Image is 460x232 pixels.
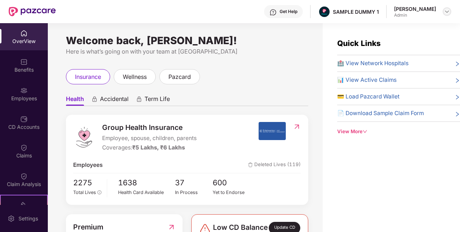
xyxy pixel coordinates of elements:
img: svg+xml;base64,PHN2ZyB4bWxucz0iaHR0cDovL3d3dy53My5vcmcvMjAwMC9zdmciIHdpZHRoPSIyMSIgaGVpZ2h0PSIyMC... [20,201,28,208]
img: svg+xml;base64,PHN2ZyBpZD0iRHJvcGRvd24tMzJ4MzIiIHhtbG5zPSJodHRwOi8vd3d3LnczLm9yZy8yMDAwL3N2ZyIgd2... [444,9,450,14]
div: Get Help [280,9,297,14]
span: right [455,110,460,118]
span: right [455,77,460,84]
div: View More [337,128,460,135]
span: 📊 View Active Claims [337,76,397,84]
img: svg+xml;base64,PHN2ZyBpZD0iQ2xhaW0iIHhtbG5zPSJodHRwOi8vd3d3LnczLm9yZy8yMDAwL3N2ZyIgd2lkdGg9IjIwIi... [20,144,28,151]
span: 📄 Download Sample Claim Form [337,109,424,118]
div: animation [136,96,142,102]
span: Group Health Insurance [102,122,197,133]
div: Health Card Available [118,189,175,196]
span: insurance [75,72,101,81]
img: svg+xml;base64,PHN2ZyBpZD0iSG9tZSIgeG1sbnM9Imh0dHA6Ly93d3cudzMub3JnLzIwMDAvc3ZnIiB3aWR0aD0iMjAiIG... [20,30,28,37]
span: right [455,94,460,101]
span: 💳 Load Pazcard Wallet [337,92,400,101]
span: right [455,60,460,68]
img: svg+xml;base64,PHN2ZyBpZD0iRW1wbG95ZWVzIiB4bWxucz0iaHR0cDovL3d3dy53My5vcmcvMjAwMC9zdmciIHdpZHRoPS... [20,87,28,94]
span: wellness [123,72,147,81]
span: pazcard [168,72,191,81]
div: Here is what’s going on with your team at [GEOGRAPHIC_DATA] [66,47,308,56]
span: Accidental [100,95,129,106]
span: Health [66,95,84,106]
div: In Process [175,189,213,196]
span: info-circle [97,190,101,194]
img: insurerIcon [259,122,286,140]
img: svg+xml;base64,PHN2ZyBpZD0iQ0RfQWNjb3VudHMiIGRhdGEtbmFtZT0iQ0QgQWNjb3VudHMiIHhtbG5zPSJodHRwOi8vd3... [20,115,28,123]
span: Term Life [145,95,170,106]
span: ₹5 Lakhs, ₹6 Lakhs [132,144,185,151]
div: Settings [16,215,40,222]
img: New Pazcare Logo [9,7,56,16]
img: svg+xml;base64,PHN2ZyBpZD0iQmVuZWZpdHMiIHhtbG5zPSJodHRwOi8vd3d3LnczLm9yZy8yMDAwL3N2ZyIgd2lkdGg9Ij... [20,58,28,66]
div: Yet to Endorse [213,189,251,196]
div: Welcome back, [PERSON_NAME]! [66,38,308,43]
img: RedirectIcon [293,123,301,130]
img: svg+xml;base64,PHN2ZyBpZD0iQ2xhaW0iIHhtbG5zPSJodHRwOi8vd3d3LnczLm9yZy8yMDAwL3N2ZyIgd2lkdGg9IjIwIi... [20,173,28,180]
span: Employee, spouse, children, parents [102,134,197,143]
div: Coverages: [102,143,197,152]
img: deleteIcon [248,163,253,167]
span: Total Lives [73,190,96,195]
img: logo [73,126,95,148]
div: SAMPLE DUMMY 1 [333,8,379,15]
img: svg+xml;base64,PHN2ZyBpZD0iU2V0dGluZy0yMHgyMCIgeG1sbnM9Imh0dHA6Ly93d3cudzMub3JnLzIwMDAvc3ZnIiB3aW... [8,215,15,222]
span: down [363,129,367,134]
span: Deleted Lives (119) [248,161,301,169]
div: animation [91,96,98,102]
span: 600 [213,177,251,189]
img: Pazcare_Alternative_logo-01-01.png [319,7,330,17]
span: Quick Links [337,39,381,48]
span: 37 [175,177,213,189]
span: 🏥 View Network Hospitals [337,59,409,68]
img: svg+xml;base64,PHN2ZyBpZD0iSGVscC0zMngzMiIgeG1sbnM9Imh0dHA6Ly93d3cudzMub3JnLzIwMDAvc3ZnIiB3aWR0aD... [269,9,277,16]
div: Admin [394,12,436,18]
span: 1638 [118,177,175,189]
div: [PERSON_NAME] [394,5,436,12]
span: Employees [73,161,103,169]
span: 2275 [73,177,102,189]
